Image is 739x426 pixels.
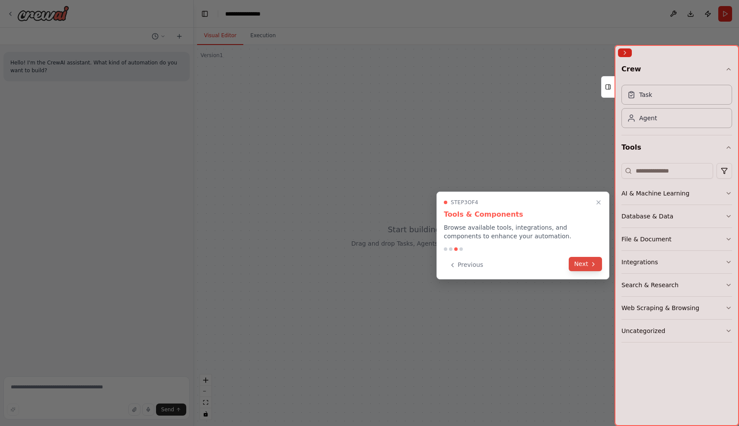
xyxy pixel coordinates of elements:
[593,197,604,208] button: Close walkthrough
[199,8,211,20] button: Hide left sidebar
[444,223,602,240] p: Browse available tools, integrations, and components to enhance your automation.
[444,258,488,272] button: Previous
[569,257,602,271] button: Next
[451,199,478,206] span: Step 3 of 4
[444,209,602,220] h3: Tools & Components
